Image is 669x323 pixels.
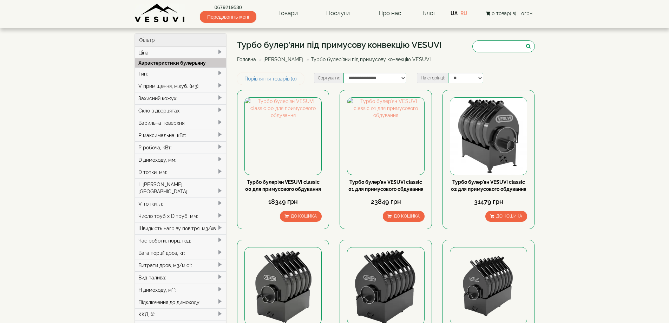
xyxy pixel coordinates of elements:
div: Вага порції дров, кг: [135,247,227,259]
span: 0 товар(ів) - 0грн [492,11,532,16]
div: P максимальна, кВт: [135,129,227,141]
a: Головна [237,57,256,62]
a: Турбо булер'ян VESUVI classic 00 для примусового обдування [245,179,321,192]
div: Тип: [135,67,227,80]
div: 18349 грн [244,197,322,206]
li: Турбо булер'яни під примусову конвекцію VESUVI [305,56,431,63]
span: До кошика [291,214,317,219]
h1: Турбо булер'яни під примусову конвекцію VESUVI [237,40,442,50]
img: Турбо булер'ян VESUVI classic 00 для примусового обдування [245,98,321,174]
a: Турбо булер'ян VESUVI classic 02 для примусового обдування [451,179,526,192]
div: 31479 грн [450,197,527,206]
div: Вид палива: [135,271,227,284]
div: Ціна [135,47,227,59]
a: 0679219530 [200,4,256,11]
div: Число труб x D труб, мм: [135,210,227,222]
div: P робоча, кВт: [135,141,227,154]
a: [PERSON_NAME] [263,57,303,62]
button: 0 товар(ів) - 0грн [484,9,534,17]
a: Блог [422,9,436,17]
div: D топки, мм: [135,166,227,178]
a: Турбо булер'ян VESUVI classic 01 для примусового обдування [348,179,424,192]
div: Витрати дров, м3/міс*: [135,259,227,271]
div: 23849 грн [347,197,424,206]
img: Завод VESUVI [135,4,185,23]
div: Фільтр [135,34,227,47]
div: V топки, л: [135,198,227,210]
div: ККД, %: [135,308,227,321]
a: RU [460,11,467,16]
button: До кошика [280,211,322,222]
div: Швидкість нагріву повітря, м3/хв: [135,222,227,234]
label: На сторінці: [417,73,448,83]
div: Підключення до димоходу: [135,296,227,308]
div: Захисний кожух: [135,92,227,104]
div: H димоходу, м**: [135,284,227,296]
a: Порівняння товарів (0) [237,73,304,85]
div: Характеристики булерьяну [135,58,227,67]
button: До кошика [485,211,527,222]
a: UA [451,11,458,16]
label: Сортувати: [314,73,343,83]
img: Турбо булер'ян VESUVI classic 02 для примусового обдування [450,98,527,174]
span: До кошика [394,214,420,219]
div: V приміщення, м.куб. (м3): [135,80,227,92]
img: Турбо булер'ян VESUVI classic 01 для примусового обдування [347,98,424,174]
a: Про нас [372,5,408,21]
div: Час роботи, порц. год: [135,234,227,247]
span: Передзвоніть мені [200,11,256,23]
div: L [PERSON_NAME], [GEOGRAPHIC_DATA]: [135,178,227,198]
a: Послуги [319,5,357,21]
button: До кошика [383,211,425,222]
a: Товари [271,5,305,21]
span: До кошика [496,214,522,219]
div: D димоходу, мм: [135,154,227,166]
div: Варильна поверхня: [135,117,227,129]
div: Скло в дверцятах: [135,104,227,117]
